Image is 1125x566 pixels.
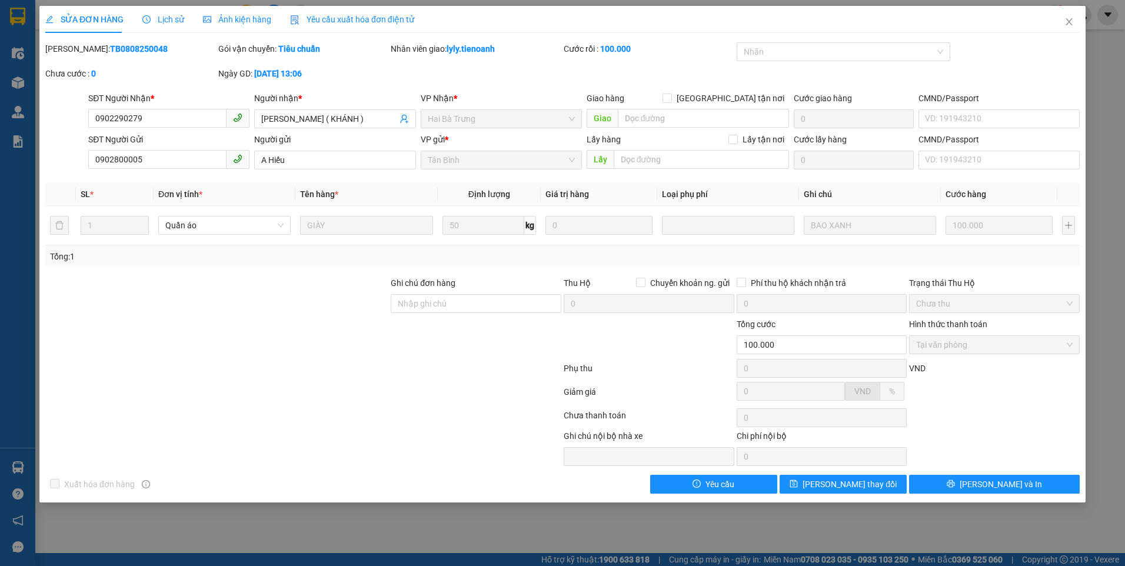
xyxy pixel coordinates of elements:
[854,387,871,396] span: VND
[960,478,1042,491] span: [PERSON_NAME] và In
[794,109,914,128] input: Cước giao hàng
[1064,17,1074,26] span: close
[780,475,907,494] button: save[PERSON_NAME] thay đổi
[562,362,735,382] div: Phụ thu
[737,430,907,447] div: Chi phí nội bộ
[447,44,495,54] b: lyly.tienoanh
[254,133,415,146] div: Người gửi
[545,189,589,199] span: Giá trị hàng
[645,277,734,289] span: Chuyển khoản ng. gửi
[918,92,1080,105] div: CMND/Passport
[909,277,1080,289] div: Trạng thái Thu Hộ
[142,15,151,24] span: clock-circle
[799,183,941,206] th: Ghi chú
[421,133,582,146] div: VP gửi
[278,44,320,54] b: Tiêu chuẩn
[1062,216,1075,235] button: plus
[587,94,624,103] span: Giao hàng
[290,15,414,24] span: Yêu cầu xuất hóa đơn điện tử
[672,92,789,105] span: [GEOGRAPHIC_DATA] tận nơi
[45,42,216,55] div: [PERSON_NAME]:
[81,189,90,199] span: SL
[203,15,211,24] span: picture
[545,216,652,235] input: 0
[45,15,124,24] span: SỬA ĐƠN HÀNG
[59,478,139,491] span: Xuất hóa đơn hàng
[45,67,216,80] div: Chưa cước :
[587,150,614,169] span: Lấy
[916,295,1073,312] span: Chưa thu
[600,44,631,54] b: 100.000
[614,150,790,169] input: Dọc đường
[110,44,168,54] b: TB0808250048
[233,113,242,122] span: phone
[564,430,734,447] div: Ghi chú nội bộ nhà xe
[428,151,575,169] span: Tân Bình
[428,110,575,128] span: Hai Bà Trưng
[693,480,701,489] span: exclamation-circle
[794,135,847,144] label: Cước lấy hàng
[657,183,799,206] th: Loại phụ phí
[300,189,338,199] span: Tên hàng
[790,480,798,489] span: save
[391,278,455,288] label: Ghi chú đơn hàng
[946,189,986,199] span: Cước hàng
[203,15,271,24] span: Ảnh kiện hàng
[909,475,1080,494] button: printer[PERSON_NAME] và In
[142,480,150,488] span: info-circle
[290,15,299,25] img: icon
[562,385,735,406] div: Giảm giá
[88,92,249,105] div: SĐT Người Nhận
[909,364,926,373] span: VND
[142,15,184,24] span: Lịch sử
[233,154,242,164] span: phone
[737,319,775,329] span: Tổng cước
[746,277,851,289] span: Phí thu hộ khách nhận trả
[88,133,249,146] div: SĐT Người Gửi
[918,133,1080,146] div: CMND/Passport
[705,478,734,491] span: Yêu cầu
[254,92,415,105] div: Người nhận
[391,42,561,55] div: Nhân viên giao:
[909,319,987,329] label: Hình thức thanh toán
[794,151,914,169] input: Cước lấy hàng
[50,250,434,263] div: Tổng: 1
[218,42,389,55] div: Gói vận chuyển:
[564,42,734,55] div: Cước rồi :
[794,94,852,103] label: Cước giao hàng
[650,475,777,494] button: exclamation-circleYêu cầu
[738,133,789,146] span: Lấy tận nơi
[524,216,536,235] span: kg
[400,114,409,124] span: user-add
[45,15,54,24] span: edit
[165,217,284,234] span: Quần áo
[803,478,897,491] span: [PERSON_NAME] thay đổi
[562,409,735,430] div: Chưa thanh toán
[564,278,591,288] span: Thu Hộ
[947,480,955,489] span: printer
[468,189,510,199] span: Định lượng
[946,216,1052,235] input: 0
[421,94,454,103] span: VP Nhận
[50,216,69,235] button: delete
[804,216,936,235] input: Ghi Chú
[254,69,302,78] b: [DATE] 13:06
[587,109,618,128] span: Giao
[889,387,895,396] span: %
[916,336,1073,354] span: Tại văn phòng
[91,69,96,78] b: 0
[1053,6,1086,39] button: Close
[618,109,790,128] input: Dọc đường
[587,135,621,144] span: Lấy hàng
[158,189,202,199] span: Đơn vị tính
[300,216,432,235] input: VD: Bàn, Ghế
[218,67,389,80] div: Ngày GD:
[391,294,561,313] input: Ghi chú đơn hàng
